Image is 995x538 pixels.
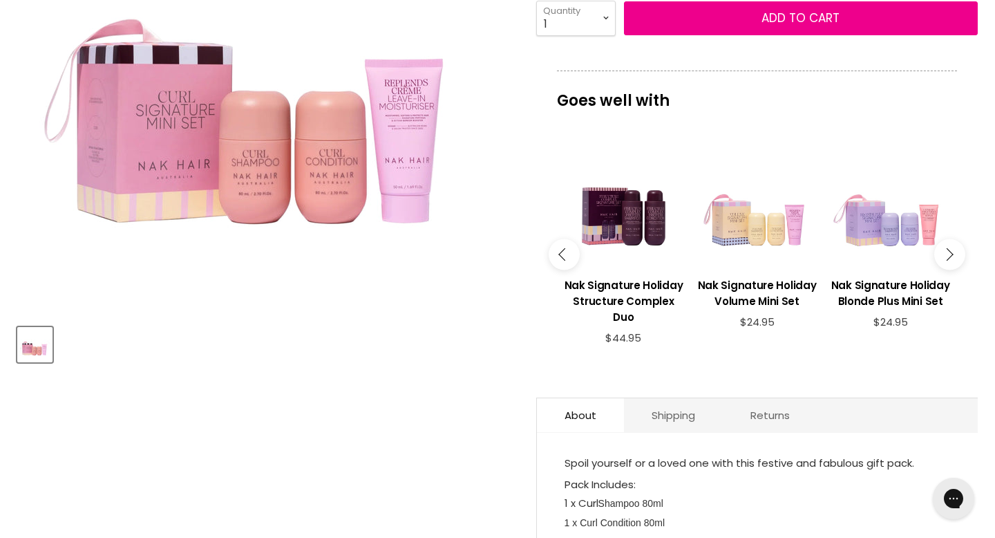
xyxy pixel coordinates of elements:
h3: Nak Signature Holiday Structure Complex Duo [564,277,683,325]
span: $24.95 [873,315,908,329]
a: View product:Nak Signature Holiday Volume Mini Set [697,267,817,316]
span: Add to cart [761,10,840,26]
h3: Nak Signature Holiday Volume Mini Set [697,277,817,309]
h3: Nak Signature Holiday Blonde Plus Mini Set [831,277,950,309]
button: Add to cart [624,1,978,36]
img: Nak Signature Holiday Curl Mini Set [19,328,51,361]
a: Shipping [624,398,723,432]
span: $24.95 [740,315,775,329]
div: Product thumbnails [15,323,514,362]
span: Shampoo 80ml [598,498,663,509]
a: View product:Nak Signature Holiday Blonde Plus Mini Set [831,267,950,316]
span: Spoil yourself or a loved one with this festive and fabulous gift pack. [565,456,914,470]
a: View product:Nak Signature Holiday Structure Complex Duo [564,267,683,332]
span: Pack Includes: 1 x Curl [565,477,636,510]
iframe: Gorgias live chat messenger [926,473,981,524]
span: $44.95 [605,331,641,345]
span: 1 x Curl Condition 80ml [565,517,665,528]
a: Returns [723,398,817,432]
select: Quantity [536,1,616,35]
p: Goes well with [557,71,957,116]
button: Nak Signature Holiday Curl Mini Set [17,327,53,362]
a: About [537,398,624,432]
